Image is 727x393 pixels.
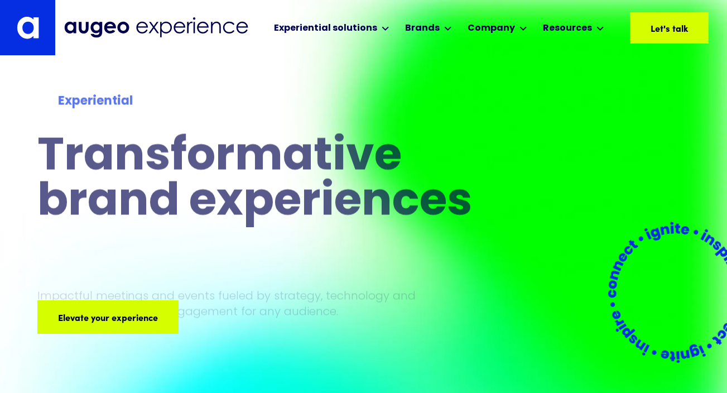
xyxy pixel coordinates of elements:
[274,22,377,35] div: Experiential solutions
[37,287,421,319] p: Impactful meetings and events fueled by strategy, technology and data insights to ignite engageme...
[630,12,709,44] a: Let's talk
[405,22,440,35] div: Brands
[543,22,592,35] div: Resources
[468,22,515,35] div: Company
[37,136,519,226] h1: Transformative brand experiences
[64,17,248,38] img: Augeo Experience business unit full logo in midnight blue.
[37,300,179,334] a: Elevate your experience
[17,16,39,39] img: Augeo's "a" monogram decorative logo in white.
[58,93,498,111] div: Experiential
